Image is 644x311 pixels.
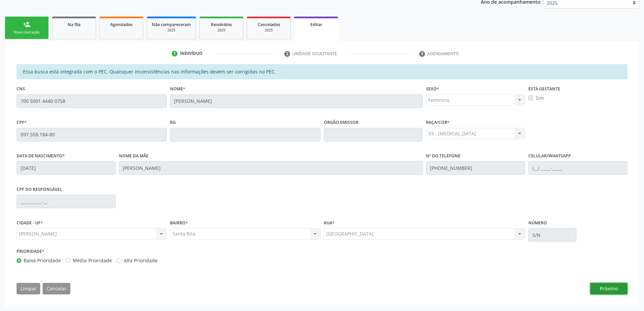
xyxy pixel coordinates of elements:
button: Limpar [17,283,40,294]
input: __/__/____ [17,161,116,175]
label: BAIRRO [170,218,188,228]
label: Sim [535,94,544,102]
input: (__) _____-_____ [528,161,627,175]
div: Essa busca está integrada com o PEC. Quaisquer inconsistências nas informações devem ser corrigid... [17,64,627,79]
label: Número [528,218,547,228]
label: Baixa Prioridade [24,257,61,264]
label: Rua [324,218,335,228]
div: person_add [23,21,30,28]
div: 2025 [152,28,191,33]
label: Nº do Telefone [426,151,460,161]
span: Cancelados [258,22,280,27]
label: Raça/cor [426,117,450,128]
label: CPF [17,117,27,128]
span: Editar [310,22,322,27]
label: CPF do responsável [17,184,62,195]
div: 2025 [252,28,286,33]
button: Próximo [590,283,627,294]
label: Nome da mãe [119,151,148,161]
span: Agendados [110,22,133,27]
label: Está gestante [528,84,560,94]
label: Nome [170,84,185,94]
label: CIDADE - UF [17,218,43,228]
label: RG [170,117,176,128]
div: Indivíduo [180,50,202,57]
div: Nova marcação [10,30,44,35]
span: Resolvidos [211,22,232,27]
div: 1 [172,51,178,57]
label: Prioridade [17,246,44,257]
label: Data de nascimento [17,151,65,161]
span: Na fila [68,22,80,27]
label: Média Prioridade [73,257,112,264]
label: Alta Prioridade [124,257,158,264]
input: ___.___.___-__ [17,195,116,208]
label: Celular/WhatsApp [528,151,571,161]
label: Sexo [426,84,439,94]
input: (__) _____-_____ [426,161,525,175]
div: 2025 [205,28,238,33]
label: Órgão emissor [324,117,358,128]
span: Não compareceram [152,22,191,27]
label: CNS [17,84,25,94]
button: Cancelar [43,283,70,294]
